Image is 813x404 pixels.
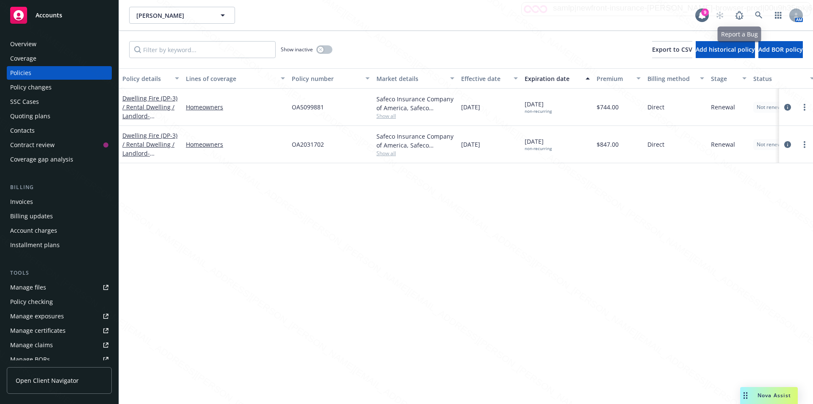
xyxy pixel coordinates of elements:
div: non-recurring [525,146,552,151]
div: non-recurring [525,109,552,114]
a: Dwelling Fire (DP-3) / Rental Dwelling / Landlord [122,94,177,138]
a: more [799,102,810,112]
div: Policy details [122,74,170,83]
div: Overview [10,37,36,51]
button: Lines of coverage [183,68,288,89]
a: Switch app [770,7,787,24]
span: Export to CSV [652,45,692,53]
div: Installment plans [10,238,60,252]
span: Show inactive [281,46,313,53]
a: Manage certificates [7,324,112,337]
a: Policies [7,66,112,80]
span: OA2031702 [292,140,324,149]
div: Manage exposures [10,309,64,323]
a: Homeowners [186,140,285,149]
span: Open Client Navigator [16,376,79,385]
div: Contacts [10,124,35,137]
div: Policies [10,66,31,80]
a: SSC Cases [7,95,112,109]
div: Expiration date [525,74,581,83]
span: $744.00 [597,103,619,111]
div: Contract review [10,138,55,152]
a: Overview [7,37,112,51]
button: Add BOR policy [758,41,803,58]
a: Contacts [7,124,112,137]
button: [PERSON_NAME] [129,7,235,24]
button: Policy details [119,68,183,89]
div: Manage files [10,281,46,294]
span: Show all [376,112,454,120]
a: Manage exposures [7,309,112,323]
span: - [STREET_ADDRESS][PERSON_NAME] [122,112,176,138]
span: $847.00 [597,140,619,149]
button: Stage [708,68,750,89]
span: Direct [647,103,664,111]
span: Renewal [711,103,735,111]
span: Direct [647,140,664,149]
span: Show all [376,150,454,157]
button: Expiration date [521,68,593,89]
div: Lines of coverage [186,74,276,83]
button: Billing method [644,68,708,89]
div: Policy checking [10,295,53,309]
span: [DATE] [525,100,552,114]
a: Start snowing [711,7,728,24]
div: Premium [597,74,631,83]
span: Add historical policy [696,45,755,53]
a: Billing updates [7,209,112,223]
div: Billing [7,183,112,192]
a: Contract review [7,138,112,152]
span: [DATE] [461,103,480,111]
a: Policy changes [7,81,112,94]
div: Drag to move [740,387,751,404]
a: Invoices [7,195,112,209]
a: circleInformation [783,139,793,150]
a: Search [750,7,767,24]
a: Manage BORs [7,353,112,366]
span: Not renewing [757,103,788,111]
span: [DATE] [525,137,552,151]
div: Quoting plans [10,109,50,123]
span: - [STREET_ADDRESS] [122,149,176,166]
a: Coverage [7,52,112,65]
div: Policy changes [10,81,52,94]
div: Account charges [10,224,57,237]
div: Safeco Insurance Company of America, Safeco Insurance [376,95,454,112]
div: Billing updates [10,209,53,223]
a: Policy checking [7,295,112,309]
a: Manage files [7,281,112,294]
div: Safeco Insurance Company of America, Safeco Insurance (Liberty Mutual) [376,132,454,150]
a: Homeowners [186,103,285,111]
div: Billing method [647,74,695,83]
a: Installment plans [7,238,112,252]
a: Manage claims [7,338,112,352]
div: Coverage gap analysis [10,153,73,166]
a: Report a Bug [731,7,748,24]
span: Nova Assist [758,392,791,399]
span: [PERSON_NAME] [136,11,210,20]
a: Coverage gap analysis [7,153,112,166]
a: more [799,139,810,150]
div: Stage [711,74,737,83]
div: Tools [7,269,112,277]
div: Invoices [10,195,33,209]
button: Nova Assist [740,387,798,404]
span: [DATE] [461,140,480,149]
div: 9 [701,8,709,16]
div: Manage certificates [10,324,66,337]
span: Add BOR policy [758,45,803,53]
div: Manage claims [10,338,53,352]
a: Dwelling Fire (DP-3) / Rental Dwelling / Landlord [122,131,177,166]
span: Not renewing [757,141,788,148]
button: Policy number [288,68,373,89]
button: Premium [593,68,644,89]
button: Add historical policy [696,41,755,58]
div: Manage BORs [10,353,50,366]
div: Effective date [461,74,509,83]
div: Market details [376,74,445,83]
button: Market details [373,68,458,89]
div: Coverage [10,52,36,65]
a: Accounts [7,3,112,27]
button: Effective date [458,68,521,89]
